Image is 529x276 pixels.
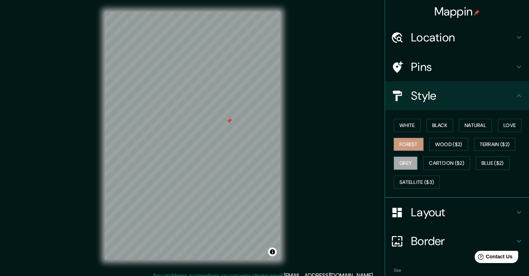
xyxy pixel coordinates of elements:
[394,157,417,170] button: Grey
[476,157,510,170] button: Blue ($2)
[394,138,424,151] button: Forest
[411,234,515,248] h4: Border
[394,119,421,132] button: White
[394,176,440,189] button: Satellite ($3)
[411,89,515,103] h4: Style
[394,267,401,273] label: Size
[268,248,277,256] button: Toggle attribution
[385,23,529,52] div: Location
[465,248,521,268] iframe: Help widget launcher
[385,198,529,227] div: Layout
[385,227,529,255] div: Border
[474,10,480,15] img: pin-icon.png
[434,4,480,19] h4: Mappin
[385,53,529,81] div: Pins
[411,60,515,74] h4: Pins
[423,157,470,170] button: Cartoon ($2)
[498,119,521,132] button: Love
[105,12,280,260] canvas: Map
[429,138,468,151] button: Wood ($2)
[411,30,515,45] h4: Location
[474,138,516,151] button: Terrain ($2)
[411,205,515,220] h4: Layout
[385,81,529,110] div: Style
[459,119,492,132] button: Natural
[426,119,453,132] button: Black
